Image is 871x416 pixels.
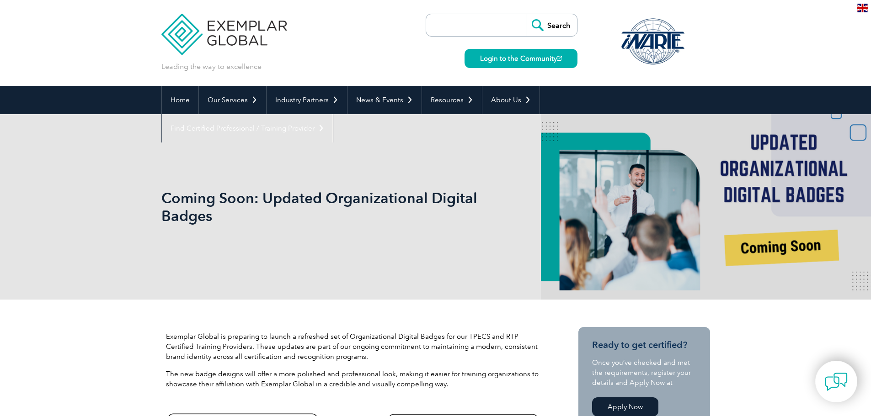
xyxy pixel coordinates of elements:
p: Leading the way to excellence [161,62,262,72]
a: News & Events [347,86,422,114]
img: open_square.png [557,56,562,61]
img: en [857,4,868,12]
input: Search [527,14,577,36]
p: Once you’ve checked and met the requirements, register your details and Apply Now at [592,358,696,388]
a: Find Certified Professional / Training Provider [162,114,333,142]
p: The new badge designs will offer a more polished and professional look, making it easier for trai... [166,369,541,389]
img: contact-chat.png [825,370,848,393]
h3: Ready to get certified? [592,339,696,351]
a: Resources [422,86,482,114]
a: Our Services [199,86,266,114]
p: Exemplar Global is preparing to launch a refreshed set of Organizational Digital Badges for our T... [166,332,541,362]
a: Industry Partners [267,86,347,114]
h1: Coming Soon: Updated Organizational Digital Badges [161,189,513,225]
a: Home [162,86,198,114]
a: About Us [482,86,540,114]
a: Login to the Community [465,49,577,68]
